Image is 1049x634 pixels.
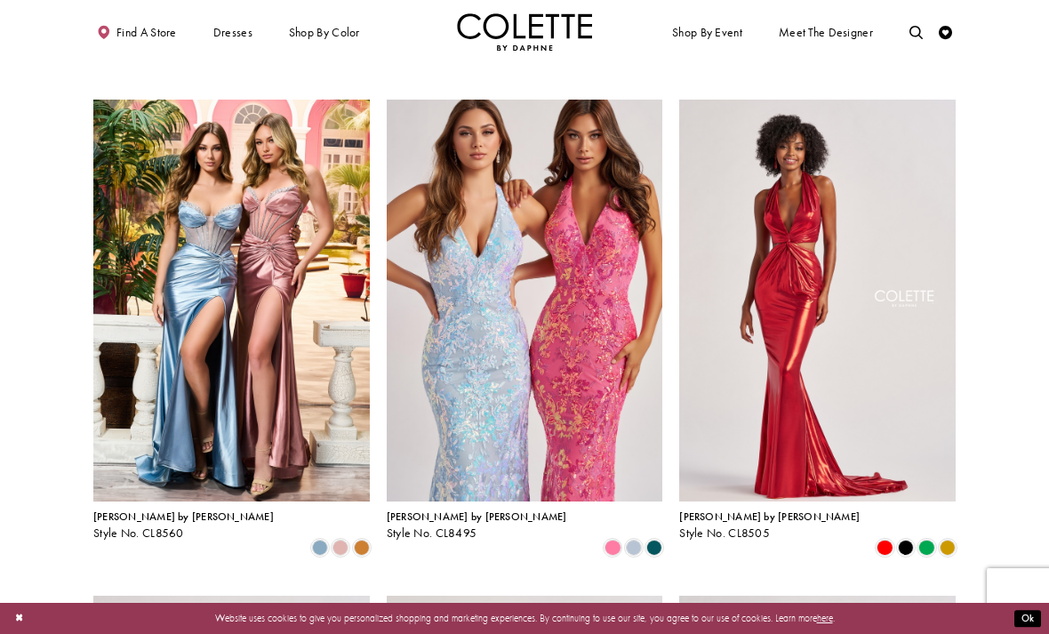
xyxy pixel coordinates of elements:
span: Shop By Event [669,13,745,51]
span: Dresses [213,26,252,39]
span: Find a store [116,26,177,39]
span: [PERSON_NAME] by [PERSON_NAME] [93,510,274,524]
i: Emerald [918,540,934,556]
span: Style No. CL8505 [679,526,770,541]
i: Black [898,540,914,556]
a: Visit Colette by Daphne Style No. CL8495 Page [387,100,663,502]
div: Colette by Daphne Style No. CL8505 [679,511,860,540]
i: Cotton Candy [605,540,621,556]
span: Shop by color [285,13,363,51]
div: Colette by Daphne Style No. CL8560 [93,511,274,540]
i: Ice Blue [626,540,642,556]
i: Spruce [646,540,662,556]
i: Dusty Blue [312,540,328,556]
a: Check Wishlist [935,13,956,51]
a: Find a store [93,13,180,51]
a: Visit Home Page [457,13,592,51]
span: Meet the designer [779,26,873,39]
i: Red [877,540,893,556]
a: Visit Colette by Daphne Style No. CL8505 Page [679,100,956,502]
p: Website uses cookies to give you personalized shopping and marketing experiences. By continuing t... [97,609,952,627]
button: Submit Dialog [1014,610,1041,627]
span: Style No. CL8495 [387,526,477,541]
span: Shop by color [289,26,360,39]
i: Dusty Pink [332,540,348,556]
div: Colette by Daphne Style No. CL8495 [387,511,567,540]
i: Gold [940,540,956,556]
span: Style No. CL8560 [93,526,184,541]
span: Dresses [210,13,256,51]
a: Toggle search [906,13,926,51]
a: here [817,612,833,624]
button: Close Dialog [8,606,30,630]
a: Visit Colette by Daphne Style No. CL8560 Page [93,100,370,502]
span: [PERSON_NAME] by [PERSON_NAME] [387,510,567,524]
a: Meet the designer [775,13,877,51]
span: [PERSON_NAME] by [PERSON_NAME] [679,510,860,524]
i: Bronze [354,540,370,556]
img: Colette by Daphne [457,13,592,51]
span: Shop By Event [672,26,742,39]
